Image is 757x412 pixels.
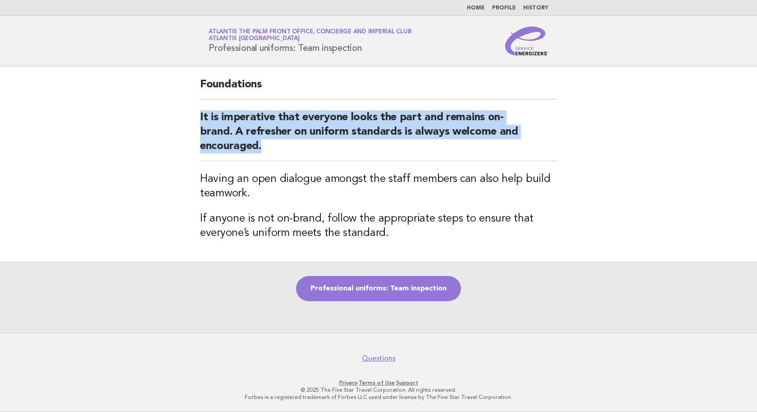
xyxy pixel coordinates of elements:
[209,29,411,53] h1: Professional uniforms: Team inspection
[505,27,548,55] img: Service Energizers
[103,379,654,386] p: · ·
[523,5,548,11] a: History
[359,380,395,386] a: Terms of Use
[209,29,411,41] a: Atlantis The Palm Front Office, Concierge and Imperial ClubAtlantis [GEOGRAPHIC_DATA]
[492,5,516,11] a: Profile
[296,276,461,301] a: Professional uniforms: Team inspection
[103,386,654,394] p: © 2025 The Five Star Travel Corporation. All rights reserved.
[467,5,485,11] a: Home
[396,380,418,386] a: Support
[339,380,357,386] a: Privacy
[200,212,557,240] h3: If anyone is not on-brand, follow the appropriate steps to ensure that everyone’s uniform meets t...
[200,110,557,161] h2: It is imperative that everyone looks the part and remains on-brand. A refresher on uniform standa...
[362,354,396,363] a: Questions
[200,172,557,201] h3: Having an open dialogue amongst the staff members can also help build teamwork.
[103,394,654,401] p: Forbes is a registered trademark of Forbes LLC used under license by The Five Star Travel Corpora...
[200,77,557,100] h2: Foundations
[209,36,300,42] span: Atlantis [GEOGRAPHIC_DATA]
